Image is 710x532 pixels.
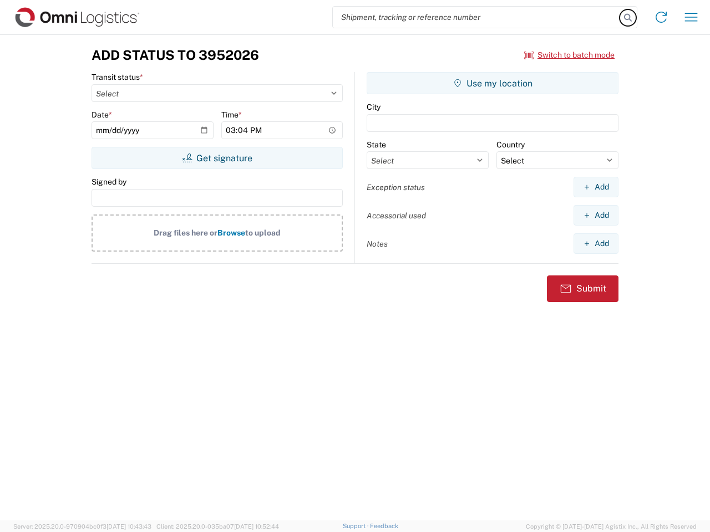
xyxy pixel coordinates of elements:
[92,47,259,63] h3: Add Status to 3952026
[367,72,618,94] button: Use my location
[370,523,398,529] a: Feedback
[574,205,618,226] button: Add
[154,228,217,237] span: Drag files here or
[574,177,618,197] button: Add
[13,523,151,530] span: Server: 2025.20.0-970904bc0f3
[367,140,386,150] label: State
[574,233,618,254] button: Add
[367,239,388,249] label: Notes
[234,523,279,530] span: [DATE] 10:52:44
[92,110,112,120] label: Date
[343,523,371,529] a: Support
[524,46,615,64] button: Switch to batch mode
[221,110,242,120] label: Time
[367,182,425,192] label: Exception status
[92,72,143,82] label: Transit status
[526,521,697,531] span: Copyright © [DATE]-[DATE] Agistix Inc., All Rights Reserved
[367,211,426,221] label: Accessorial used
[92,147,343,169] button: Get signature
[245,228,281,237] span: to upload
[92,177,126,187] label: Signed by
[156,523,279,530] span: Client: 2025.20.0-035ba07
[106,523,151,530] span: [DATE] 10:43:43
[547,275,618,302] button: Submit
[496,140,525,150] label: Country
[217,228,245,237] span: Browse
[333,7,620,28] input: Shipment, tracking or reference number
[367,102,381,112] label: City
